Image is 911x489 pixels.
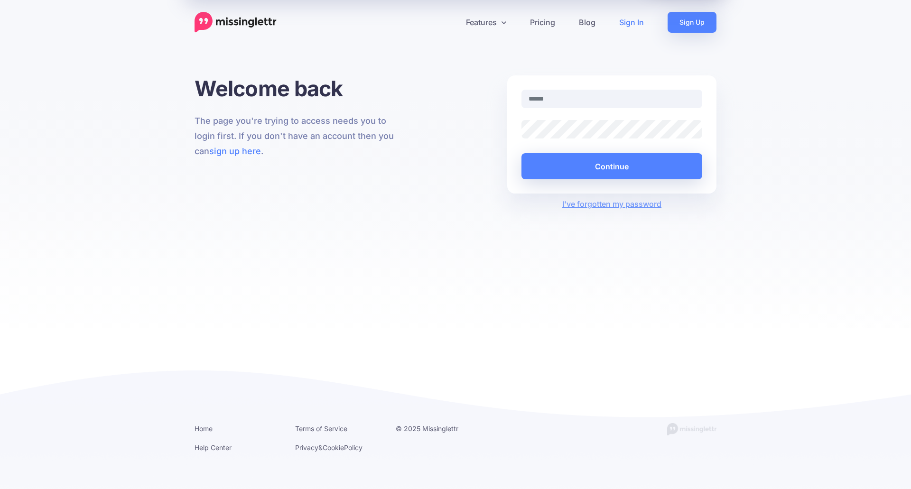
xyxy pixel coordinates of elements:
[562,199,661,209] a: I've forgotten my password
[668,12,716,33] a: Sign Up
[195,75,404,101] h1: Welcome back
[195,424,213,433] a: Home
[295,424,347,433] a: Terms of Service
[323,443,344,452] a: Cookie
[567,12,607,33] a: Blog
[195,113,404,159] p: The page you're trying to access needs you to login first. If you don't have an account then you ...
[454,12,518,33] a: Features
[195,443,232,452] a: Help Center
[518,12,567,33] a: Pricing
[295,442,381,453] li: & Policy
[396,423,482,434] li: © 2025 Missinglettr
[295,443,318,452] a: Privacy
[607,12,656,33] a: Sign In
[521,153,702,179] button: Continue
[209,146,261,156] a: sign up here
